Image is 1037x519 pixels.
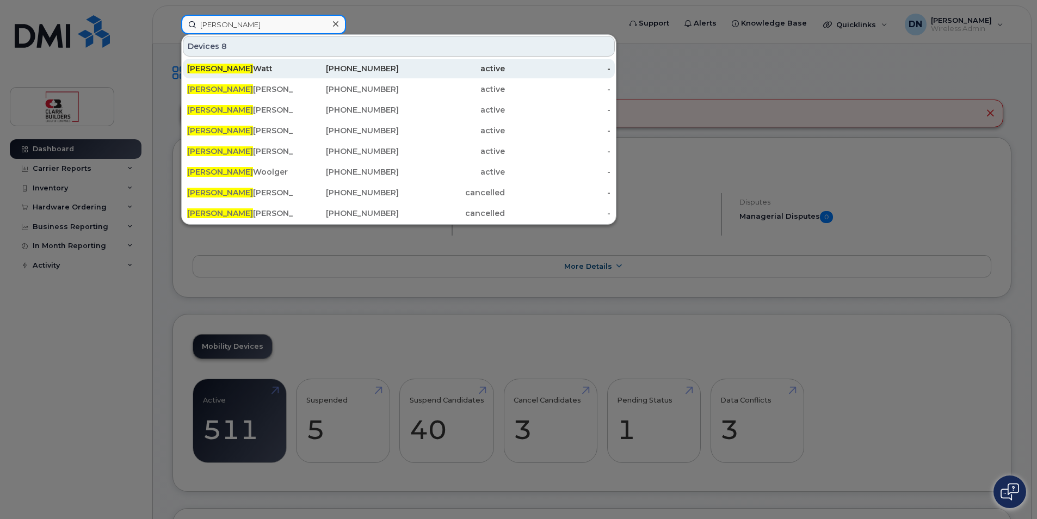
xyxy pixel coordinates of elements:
[293,146,399,157] div: [PHONE_NUMBER]
[293,208,399,219] div: [PHONE_NUMBER]
[183,59,615,78] a: [PERSON_NAME]Watt[PHONE_NUMBER]active-
[183,162,615,182] a: [PERSON_NAME]Woolger[PHONE_NUMBER]active-
[187,63,293,74] div: Watt
[187,167,253,177] span: [PERSON_NAME]
[187,84,253,94] span: [PERSON_NAME]
[187,187,293,198] div: [PERSON_NAME]
[505,104,611,115] div: -
[505,146,611,157] div: -
[505,63,611,74] div: -
[505,84,611,95] div: -
[293,125,399,136] div: [PHONE_NUMBER]
[183,203,615,223] a: [PERSON_NAME][PERSON_NAME] (CBR)[PHONE_NUMBER]cancelled-
[399,104,505,115] div: active
[187,146,293,157] div: [PERSON_NAME] iPad
[399,166,505,177] div: active
[399,208,505,219] div: cancelled
[221,41,227,52] span: 8
[187,208,293,219] div: [PERSON_NAME] (CBR)
[505,166,611,177] div: -
[183,36,615,57] div: Devices
[399,146,505,157] div: active
[505,187,611,198] div: -
[183,141,615,161] a: [PERSON_NAME][PERSON_NAME] iPad[PHONE_NUMBER]active-
[183,100,615,120] a: [PERSON_NAME][PERSON_NAME][PHONE_NUMBER]active-
[293,166,399,177] div: [PHONE_NUMBER]
[187,208,253,218] span: [PERSON_NAME]
[293,63,399,74] div: [PHONE_NUMBER]
[399,84,505,95] div: active
[187,104,293,115] div: [PERSON_NAME]
[399,187,505,198] div: cancelled
[183,183,615,202] a: [PERSON_NAME][PERSON_NAME][PHONE_NUMBER]cancelled-
[183,79,615,99] a: [PERSON_NAME][PERSON_NAME][PHONE_NUMBER]active-
[293,104,399,115] div: [PHONE_NUMBER]
[505,125,611,136] div: -
[187,188,253,197] span: [PERSON_NAME]
[1001,483,1019,501] img: Open chat
[187,146,253,156] span: [PERSON_NAME]
[293,187,399,198] div: [PHONE_NUMBER]
[187,125,293,136] div: [PERSON_NAME]
[187,64,253,73] span: [PERSON_NAME]
[187,166,293,177] div: Woolger
[399,63,505,74] div: active
[505,208,611,219] div: -
[183,121,615,140] a: [PERSON_NAME][PERSON_NAME][PHONE_NUMBER]active-
[187,84,293,95] div: [PERSON_NAME]
[187,105,253,115] span: [PERSON_NAME]
[293,84,399,95] div: [PHONE_NUMBER]
[187,126,253,135] span: [PERSON_NAME]
[399,125,505,136] div: active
